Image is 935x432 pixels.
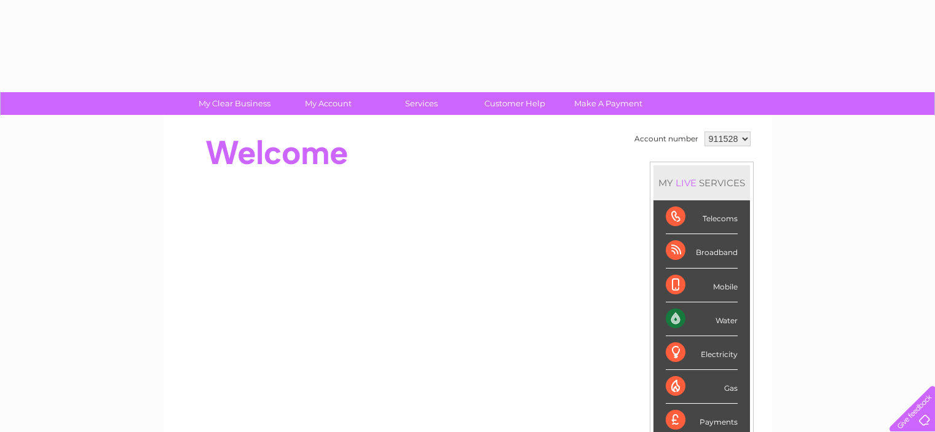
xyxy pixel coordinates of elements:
[184,92,285,115] a: My Clear Business
[666,200,738,234] div: Telecoms
[666,269,738,302] div: Mobile
[666,302,738,336] div: Water
[653,165,750,200] div: MY SERVICES
[631,128,701,149] td: Account number
[666,336,738,370] div: Electricity
[464,92,566,115] a: Customer Help
[673,177,699,189] div: LIVE
[666,370,738,404] div: Gas
[666,234,738,268] div: Broadband
[277,92,379,115] a: My Account
[558,92,659,115] a: Make A Payment
[371,92,472,115] a: Services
